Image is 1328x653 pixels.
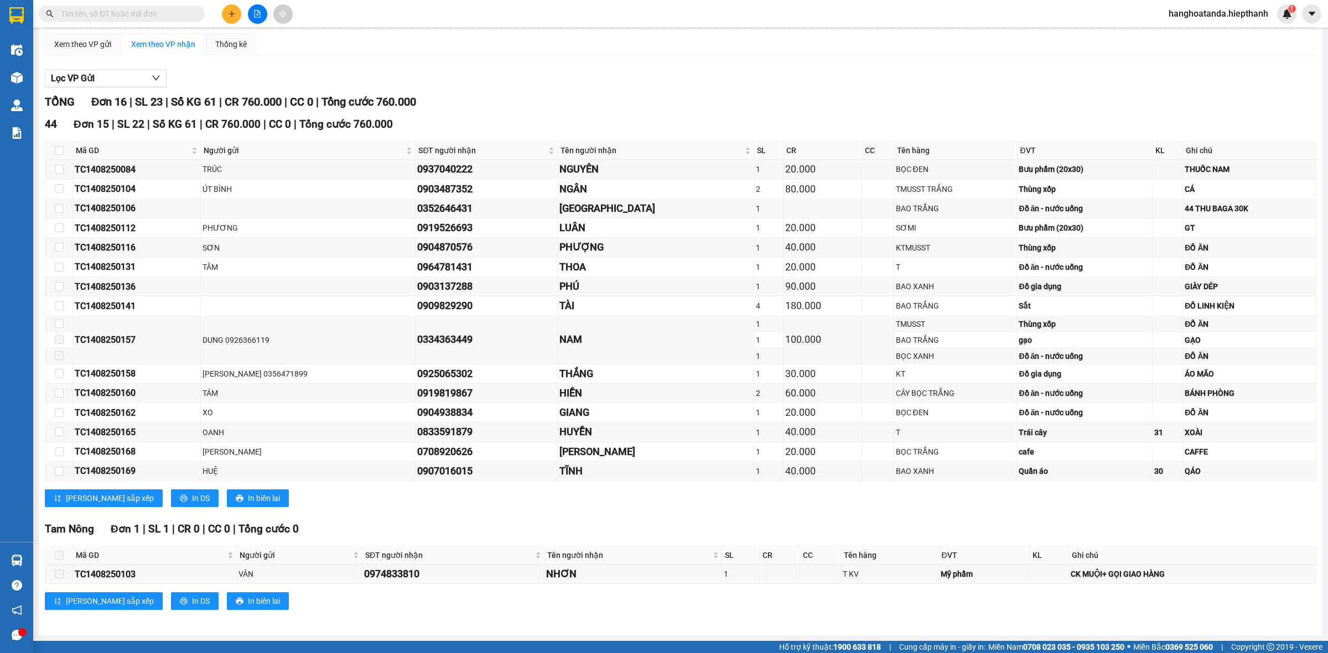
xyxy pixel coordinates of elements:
[73,199,201,218] td: TC1408250106
[416,462,558,481] td: 0907016015
[756,350,781,362] div: 1
[558,422,754,442] td: HUYỀN
[75,182,199,196] div: TC1408250104
[61,8,191,20] input: Tìm tên, số ĐT hoặc mã đơn
[559,385,752,401] div: HIỀN
[416,364,558,384] td: 0925065302
[756,406,781,419] div: 1
[416,403,558,422] td: 0904938834
[1154,426,1181,438] div: 31
[11,555,23,566] img: warehouse-icon
[279,10,287,18] span: aim
[316,95,319,108] span: |
[547,549,710,561] span: Tên người nhận
[73,442,201,462] td: TC1408250168
[54,494,61,503] span: sort-ascending
[417,424,556,440] div: 0833591879
[73,258,201,277] td: TC1408250131
[559,279,752,294] div: PHÚ
[299,118,393,130] span: Tổng cước 760.000
[75,386,199,400] div: TC1408250160
[1185,202,1314,215] div: 44 THU BAGA 30K
[208,523,230,535] span: CC 0
[1185,261,1314,273] div: ĐỒ ĂN
[203,426,414,438] div: OANH
[756,465,781,477] div: 1
[417,279,556,294] div: 0903137288
[364,566,542,582] div: 0974833810
[73,403,201,422] td: TC1408250162
[416,199,558,218] td: 0352646431
[66,492,154,504] span: [PERSON_NAME] sắp xếp
[416,180,558,199] td: 0903487352
[219,95,222,108] span: |
[1160,7,1277,20] span: hanghoatanda.hiepthanh
[558,199,754,218] td: CẨM TIÊN
[417,332,556,347] div: 0334363449
[417,259,556,275] div: 0964781431
[129,95,132,108] span: |
[1185,426,1314,438] div: XOÀI
[416,296,558,316] td: 0909829290
[73,218,201,238] td: TC1408250112
[238,568,360,580] div: VÂN
[203,163,414,175] div: TRÚC
[1185,465,1314,477] div: QÁO
[417,444,556,459] div: 0708920626
[236,597,243,606] span: printer
[203,387,414,399] div: TÁM
[45,523,94,535] span: Tam Nông
[546,566,720,582] div: NHƠN
[1185,280,1314,292] div: GIÀY DÉP
[785,332,860,347] div: 100.000
[785,298,860,314] div: 180.000
[896,465,1015,477] div: BAO XANH
[54,597,61,606] span: sort-ascending
[66,595,154,607] span: [PERSON_NAME] sắp xếp
[894,142,1018,160] th: Tên hàng
[1019,368,1150,380] div: Đồ gia dụng
[558,442,754,462] td: LÊ TUYỀN
[147,118,150,130] span: |
[1282,9,1292,19] img: icon-new-feature
[76,144,189,156] span: Mã GD
[559,181,752,197] div: NGÂN
[417,405,556,420] div: 0904938834
[45,592,163,610] button: sort-ascending[PERSON_NAME] sắp xếp
[203,368,414,380] div: [PERSON_NAME] 0356471899
[1019,222,1150,234] div: Bưu phẩm (20x30)
[785,444,860,459] div: 20.000
[1071,568,1314,580] div: CK MUỘI+ GỌI GIAO HÀNG
[416,258,558,277] td: 0964781431
[724,568,758,580] div: 1
[203,523,205,535] span: |
[11,100,23,111] img: warehouse-icon
[559,239,752,255] div: PHƯỢNG
[131,38,195,50] div: Xem theo VP nhận
[785,424,860,440] div: 40.000
[75,567,235,581] div: TC1408250103
[756,318,781,330] div: 1
[896,368,1015,380] div: KT
[12,580,22,591] span: question-circle
[416,316,558,364] td: 0334363449
[75,464,199,478] div: TC1408250169
[896,387,1015,399] div: CÂY BỌC TRẮNG
[1019,406,1150,419] div: Đồ ăn - nước uống
[1019,300,1150,312] div: Sắt
[1019,183,1150,195] div: Thùng xốp
[238,523,299,535] span: Tổng cước 0
[75,333,199,347] div: TC1408250157
[722,546,760,565] th: SL
[417,239,556,255] div: 0904870576
[117,118,144,130] span: SL 22
[756,334,781,346] div: 1
[417,385,556,401] div: 0919819867
[248,4,267,24] button: file-add
[1019,261,1150,273] div: Đồ ăn - nước uống
[785,279,860,294] div: 90.000
[192,492,210,504] span: In DS
[558,364,754,384] td: THẮNG
[559,366,752,382] div: THẮNG
[45,70,167,87] button: Lọc VP Gửi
